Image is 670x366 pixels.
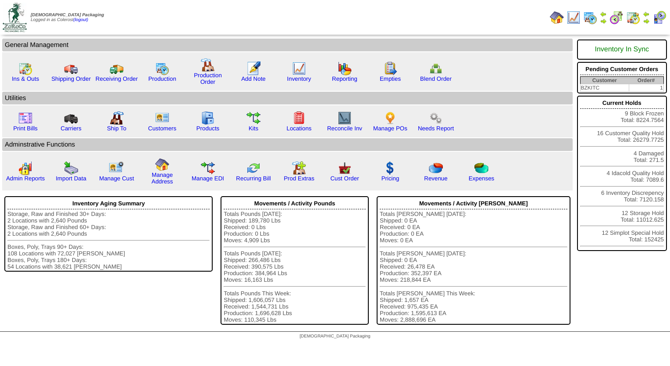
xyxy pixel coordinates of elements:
div: Totals [PERSON_NAME] [DATE]: Shipped: 0 EA Received: 0 EA Production: 0 EA Moves: 0 EA Totals [PE... [380,211,567,323]
a: Expenses [469,175,495,182]
img: pie_chart2.png [474,161,488,175]
a: Cust Order [330,175,359,182]
img: arrowright.gif [600,18,607,25]
img: graph.gif [338,61,352,75]
img: graph2.png [18,161,32,175]
img: calendarprod.gif [155,61,169,75]
img: reconcile.gif [246,161,260,175]
th: Order# [629,77,663,84]
img: calendarcustomer.gif [652,11,666,25]
span: [DEMOGRAPHIC_DATA] Packaging [31,13,104,18]
td: 1 [629,84,663,92]
a: Carriers [61,125,81,132]
div: Storage, Raw and Finished 30+ Days: 2 Locations with 2,640 Pounds Storage, Raw and Finished 60+ D... [7,211,210,270]
span: [DEMOGRAPHIC_DATA] Packaging [299,334,370,339]
img: import.gif [64,161,78,175]
img: dollar.gif [383,161,397,175]
td: Utilities [2,92,573,104]
div: Movements / Activity Pounds [224,198,366,209]
a: Empties [380,75,401,82]
a: Customers [148,125,176,132]
a: Inventory [287,75,311,82]
td: BZKITC [580,84,629,92]
img: customers.gif [155,111,169,125]
img: managecust.png [109,161,125,175]
img: home.gif [155,158,169,172]
img: truck3.gif [64,111,78,125]
a: Needs Report [418,125,454,132]
div: Pending Customer Orders [580,64,664,75]
span: Logged in as Colerost [31,13,104,22]
img: cabinet.gif [201,111,215,125]
a: Pricing [381,175,399,182]
a: Prod Extras [284,175,314,182]
img: line_graph.gif [292,61,306,75]
img: edi.gif [201,161,215,175]
a: Reporting [332,75,357,82]
a: Revenue [424,175,447,182]
img: orders.gif [246,61,260,75]
div: Inventory Aging Summary [7,198,210,209]
img: calendarblend.gif [609,11,624,25]
img: arrowleft.gif [600,11,607,18]
a: Locations [286,125,311,132]
div: Movements / Activity [PERSON_NAME] [380,198,567,209]
a: Import Data [56,175,86,182]
td: General Management [2,39,573,51]
td: Adminstrative Functions [2,138,573,151]
img: workflow.png [429,111,443,125]
img: invoice2.gif [18,111,32,125]
a: (logout) [73,18,88,22]
div: 9 Block Frozen Total: 8224.7564 16 Customer Quality Hold Total: 26279.7725 4 Damaged Total: 271.5... [577,96,667,251]
img: arrowright.gif [643,18,650,25]
img: truck2.gif [110,61,124,75]
img: factory2.gif [110,111,124,125]
a: Production Order [194,72,222,85]
img: factory.gif [201,58,215,72]
a: Add Note [241,75,266,82]
img: arrowleft.gif [643,11,650,18]
img: po.png [383,111,397,125]
a: Manage POs [373,125,407,132]
a: Receiving Order [96,75,138,82]
a: Manage Address [152,172,173,185]
img: pie_chart.png [429,161,443,175]
a: Products [196,125,220,132]
img: line_graph2.gif [338,111,352,125]
a: Ship To [107,125,126,132]
img: home.gif [550,11,564,25]
img: network.png [429,61,443,75]
a: Shipping Order [51,75,91,82]
div: Inventory In Sync [580,41,664,58]
a: Manage EDI [192,175,224,182]
a: Admin Reports [6,175,45,182]
img: zoroco-logo-small.webp [3,3,27,32]
a: Blend Order [420,75,452,82]
a: Ins & Outs [12,75,39,82]
img: workorder.gif [383,61,397,75]
img: truck.gif [64,61,78,75]
a: Print Bills [13,125,38,132]
th: Customer [580,77,629,84]
img: prodextras.gif [292,161,306,175]
img: line_graph.gif [567,11,581,25]
img: workflow.gif [246,111,260,125]
div: Totals Pounds [DATE]: Shipped: 189,780 Lbs Received: 0 Lbs Production: 0 Lbs Moves: 4,909 Lbs Tot... [224,211,366,323]
a: Manage Cust [99,175,134,182]
a: Reconcile Inv [327,125,362,132]
a: Recurring Bill [236,175,271,182]
a: Kits [249,125,258,132]
img: calendarinout.gif [18,61,32,75]
img: locations.gif [292,111,306,125]
img: cust_order.png [338,161,352,175]
a: Production [148,75,176,82]
img: calendarinout.gif [626,11,640,25]
img: calendarprod.gif [583,11,597,25]
div: Current Holds [580,97,664,109]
